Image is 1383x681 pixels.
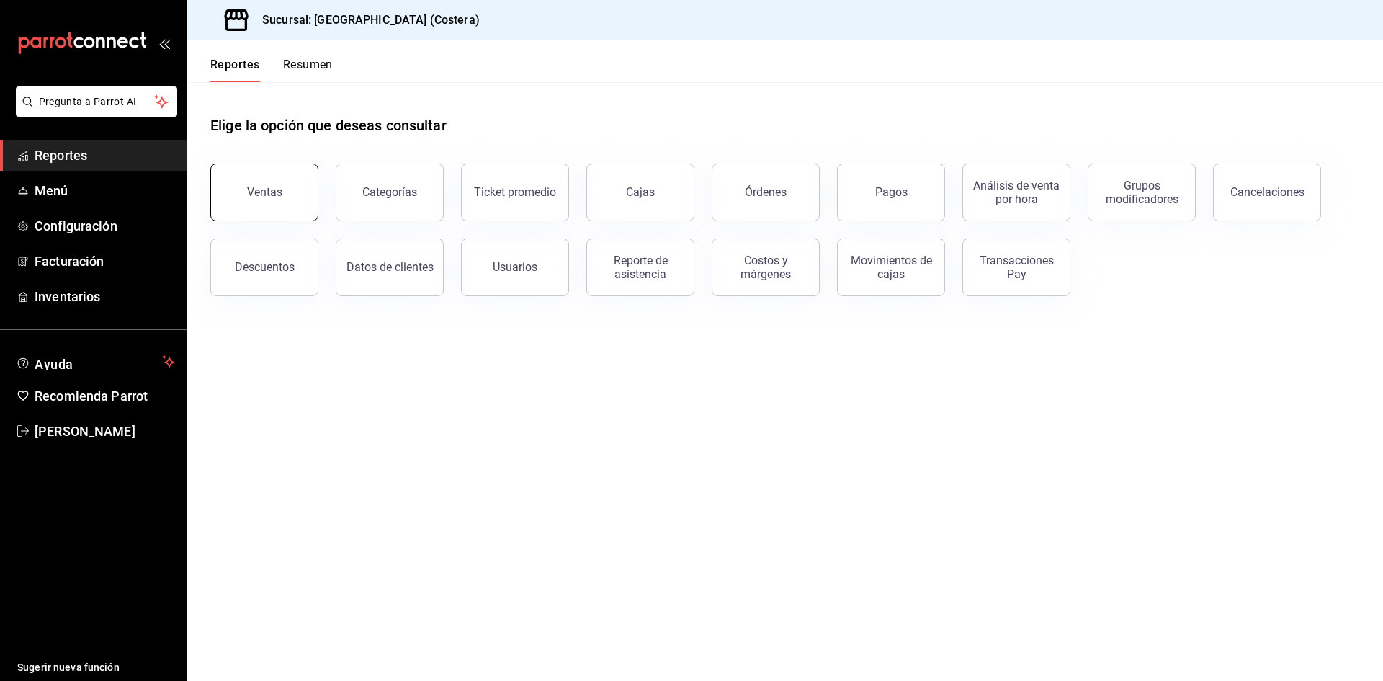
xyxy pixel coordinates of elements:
[962,164,1070,221] button: Análisis de venta por hora
[210,115,447,136] h1: Elige la opción que deseas consultar
[35,422,175,441] span: [PERSON_NAME]
[586,239,694,296] button: Reporte de asistencia
[16,86,177,117] button: Pregunta a Parrot AI
[35,181,175,200] span: Menú
[875,185,908,199] div: Pagos
[362,185,417,199] div: Categorías
[972,179,1061,206] div: Análisis de venta por hora
[745,185,787,199] div: Órdenes
[493,260,537,274] div: Usuarios
[972,254,1061,281] div: Transacciones Pay
[210,58,260,82] button: Reportes
[626,185,655,199] div: Cajas
[846,254,936,281] div: Movimientos de cajas
[35,287,175,306] span: Inventarios
[35,216,175,236] span: Configuración
[837,164,945,221] button: Pagos
[210,164,318,221] button: Ventas
[247,185,282,199] div: Ventas
[721,254,810,281] div: Costos y márgenes
[35,386,175,406] span: Recomienda Parrot
[35,252,175,271] span: Facturación
[251,12,480,29] h3: Sucursal: [GEOGRAPHIC_DATA] (Costera)
[346,260,434,274] div: Datos de clientes
[461,164,569,221] button: Ticket promedio
[10,104,177,120] a: Pregunta a Parrot AI
[461,239,569,296] button: Usuarios
[336,239,444,296] button: Datos de clientes
[586,164,694,221] button: Cajas
[158,37,170,49] button: open_drawer_menu
[1088,164,1196,221] button: Grupos modificadores
[1097,179,1186,206] div: Grupos modificadores
[210,58,333,82] div: navigation tabs
[39,94,155,110] span: Pregunta a Parrot AI
[1230,185,1304,199] div: Cancelaciones
[336,164,444,221] button: Categorías
[283,58,333,82] button: Resumen
[962,239,1070,296] button: Transacciones Pay
[235,260,295,274] div: Descuentos
[474,185,556,199] div: Ticket promedio
[712,239,820,296] button: Costos y márgenes
[35,353,156,370] span: Ayuda
[1213,164,1321,221] button: Cancelaciones
[35,146,175,165] span: Reportes
[17,660,175,675] span: Sugerir nueva función
[210,239,318,296] button: Descuentos
[596,254,685,281] div: Reporte de asistencia
[712,164,820,221] button: Órdenes
[837,239,945,296] button: Movimientos de cajas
